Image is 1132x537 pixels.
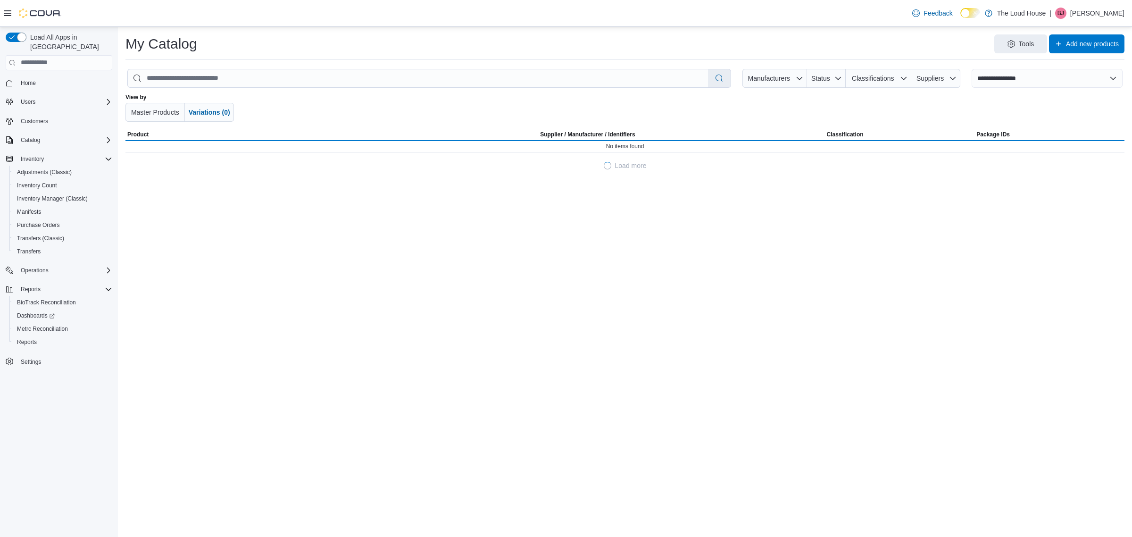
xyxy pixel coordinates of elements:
input: Dark Mode [960,8,980,18]
button: Transfers [9,245,116,258]
span: Classification [827,131,864,138]
span: Status [811,75,830,82]
span: Feedback [924,8,952,18]
span: Operations [17,265,112,276]
span: Suppliers [916,75,944,82]
a: Inventory Manager (Classic) [13,193,92,204]
button: Manufacturers [742,69,807,88]
button: Operations [2,264,116,277]
a: Transfers [13,246,44,257]
span: Home [21,79,36,87]
p: The Loud House [997,8,1046,19]
a: Dashboards [9,309,116,322]
button: Inventory [17,153,48,165]
a: Settings [17,356,45,368]
span: Reports [17,284,112,295]
span: BJ [1057,8,1064,19]
button: Master Products [125,103,185,122]
button: Classifications [846,69,911,88]
span: Inventory Manager (Classic) [17,195,88,202]
div: Brooke Jones [1055,8,1066,19]
button: Inventory [2,152,116,166]
span: Metrc Reconciliation [17,325,68,333]
span: Catalog [17,134,112,146]
button: Operations [17,265,52,276]
span: Load All Apps in [GEOGRAPHIC_DATA] [26,33,112,51]
span: Inventory Count [13,180,112,191]
span: Reports [13,336,112,348]
span: Inventory Manager (Classic) [13,193,112,204]
span: Manufacturers [748,75,790,82]
span: Supplier / Manufacturer / Identifiers [527,131,635,138]
span: Loading [604,162,611,169]
span: Package IDs [976,131,1010,138]
span: Manifests [17,208,41,216]
span: No items found [606,143,644,150]
button: Settings [2,354,116,368]
p: | [1049,8,1051,19]
a: Customers [17,116,52,127]
span: Settings [17,355,112,367]
button: Variations (0) [185,103,234,122]
button: Add new products [1049,34,1124,53]
a: Reports [13,336,41,348]
span: Transfers (Classic) [17,235,64,242]
a: Manifests [13,206,45,218]
span: Variations (0) [189,109,230,116]
span: Home [17,77,112,89]
span: Operations [21,267,49,274]
button: Adjustments (Classic) [9,166,116,179]
span: Reports [21,285,41,293]
span: Customers [17,115,112,127]
a: Adjustments (Classic) [13,167,75,178]
span: Classifications [852,75,894,82]
a: Inventory Count [13,180,61,191]
button: BioTrack Reconciliation [9,296,116,309]
a: Purchase Orders [13,219,64,231]
span: Add new products [1066,39,1119,49]
button: Home [2,76,116,90]
h1: My Catalog [125,34,197,53]
span: Dashboards [13,310,112,321]
span: Inventory [17,153,112,165]
span: Purchase Orders [17,221,60,229]
button: Suppliers [911,69,960,88]
button: Transfers (Classic) [9,232,116,245]
span: Reports [17,338,37,346]
button: Manifests [9,205,116,218]
span: Users [17,96,112,108]
button: Reports [9,336,116,349]
a: BioTrack Reconciliation [13,297,80,308]
p: [PERSON_NAME] [1070,8,1124,19]
span: Adjustments (Classic) [13,167,112,178]
a: Feedback [908,4,956,23]
span: Inventory Count [17,182,57,189]
nav: Complex example [6,72,112,393]
button: Reports [17,284,44,295]
span: Tools [1019,39,1034,49]
span: Settings [21,358,41,366]
a: Dashboards [13,310,58,321]
button: Reports [2,283,116,296]
span: Product [127,131,149,138]
span: Adjustments (Classic) [17,168,72,176]
label: View by [125,93,146,101]
span: Purchase Orders [13,219,112,231]
span: Catalog [21,136,40,144]
button: Catalog [2,134,116,147]
span: Transfers [17,248,41,255]
span: BioTrack Reconciliation [17,299,76,306]
button: Status [807,69,846,88]
span: Load more [615,161,647,170]
span: Inventory [21,155,44,163]
button: Purchase Orders [9,218,116,232]
button: LoadingLoad more [600,156,650,175]
button: Inventory Manager (Classic) [9,192,116,205]
a: Transfers (Classic) [13,233,68,244]
span: BioTrack Reconciliation [13,297,112,308]
button: Metrc Reconciliation [9,322,116,336]
span: Dashboards [17,312,55,319]
a: Home [17,77,40,89]
a: Metrc Reconciliation [13,323,72,335]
